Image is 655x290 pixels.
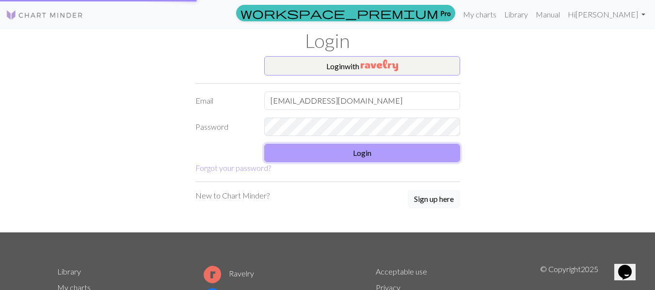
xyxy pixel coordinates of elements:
[564,5,649,24] a: Hi[PERSON_NAME]
[532,5,564,24] a: Manual
[195,190,270,201] p: New to Chart Minder?
[361,60,398,71] img: Ravelry
[236,5,455,21] a: Pro
[264,144,460,162] button: Login
[240,6,438,20] span: workspace_premium
[204,266,221,283] img: Ravelry logo
[57,267,81,276] a: Library
[408,190,460,209] a: Sign up here
[500,5,532,24] a: Library
[190,92,259,110] label: Email
[376,267,427,276] a: Acceptable use
[190,118,259,136] label: Password
[195,163,271,172] a: Forgot your password?
[408,190,460,208] button: Sign up here
[459,5,500,24] a: My charts
[51,29,604,52] h1: Login
[264,56,460,76] button: Loginwith
[204,269,254,278] a: Ravelry
[614,251,645,280] iframe: chat widget
[6,9,83,21] img: Logo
